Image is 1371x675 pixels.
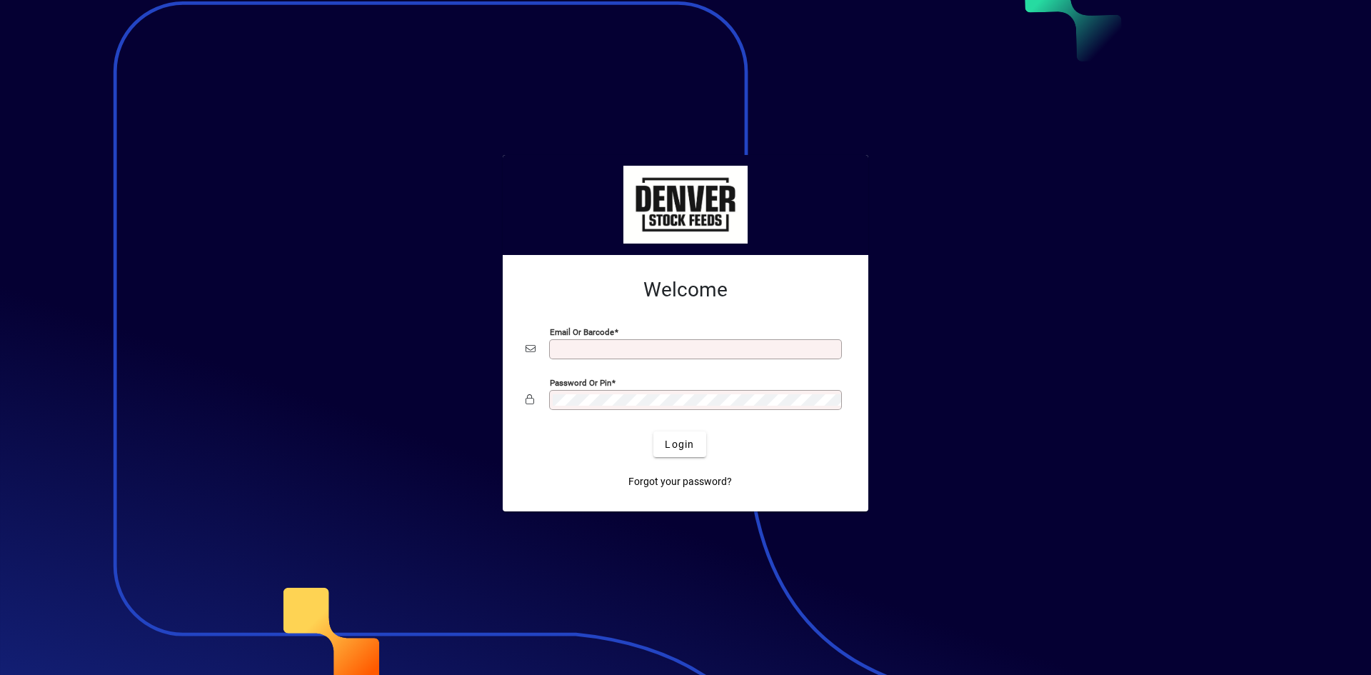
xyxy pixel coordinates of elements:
[623,469,738,494] a: Forgot your password?
[550,378,611,388] mat-label: Password or Pin
[550,327,614,337] mat-label: Email or Barcode
[665,437,694,452] span: Login
[526,278,845,302] h2: Welcome
[628,474,732,489] span: Forgot your password?
[653,431,705,457] button: Login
